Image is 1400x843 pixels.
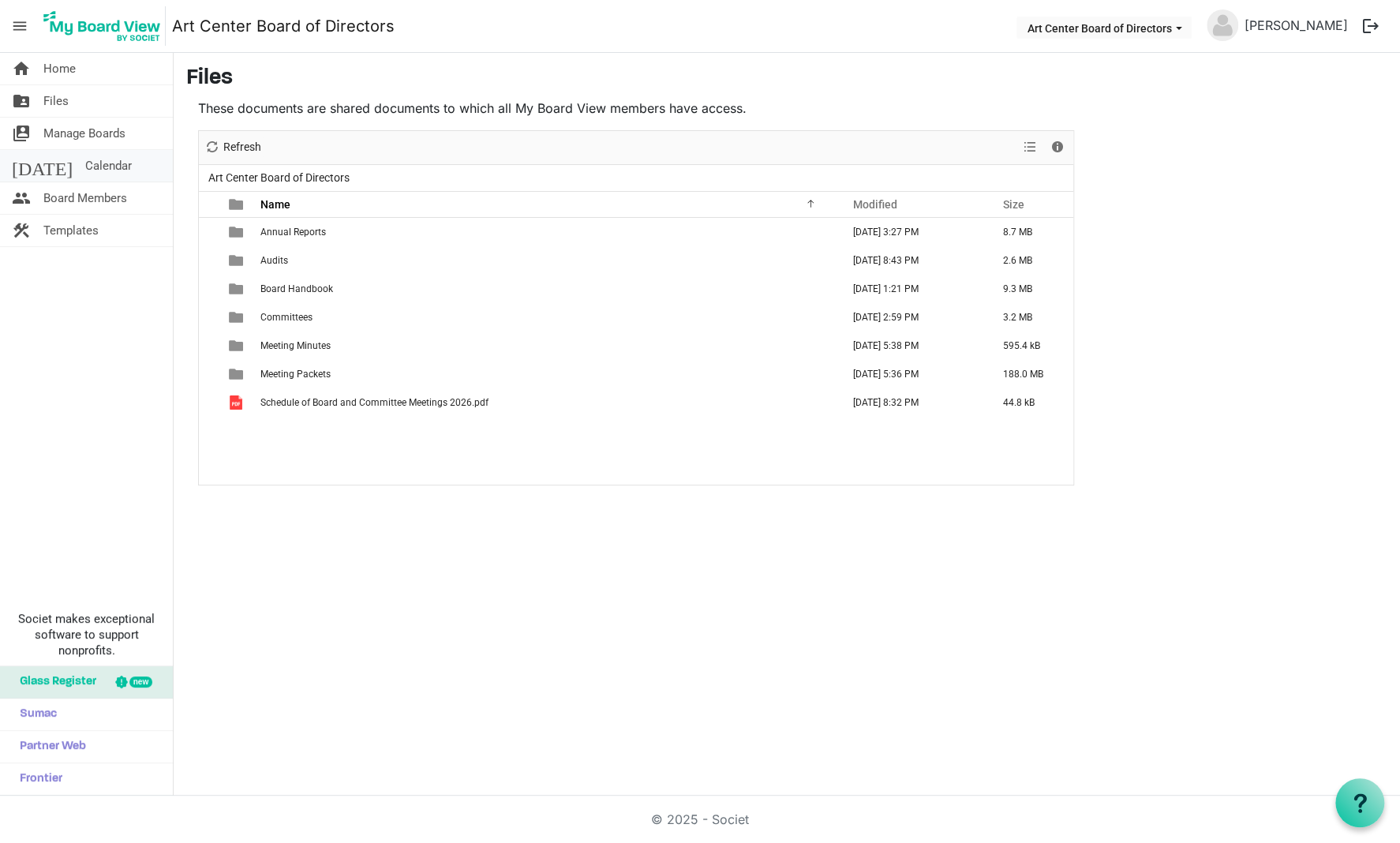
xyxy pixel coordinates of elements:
[222,137,263,157] span: Refresh
[199,388,219,417] td: checkbox
[12,53,31,84] span: home
[199,246,219,275] td: checkbox
[219,388,256,417] td: is template cell column header type
[986,360,1073,388] td: 188.0 MB is template cell column header Size
[186,66,1387,92] h3: Files
[853,198,897,211] span: Modified
[837,360,986,388] td: June 06, 2025 5:36 PM column header Modified
[1020,137,1039,157] button: View dropdownbutton
[12,182,31,214] span: people
[837,303,986,332] td: August 15, 2025 2:59 PM column header Modified
[85,150,132,182] span: Calendar
[12,731,86,762] span: Partner Web
[5,11,35,41] span: menu
[256,275,837,303] td: Board Handbook is template cell column header Name
[986,303,1073,332] td: 3.2 MB is template cell column header Size
[256,246,837,275] td: Audits is template cell column header Name
[43,182,127,214] span: Board Members
[219,303,256,332] td: is template cell column header type
[199,332,219,360] td: checkbox
[986,332,1073,360] td: 595.4 kB is template cell column header Size
[12,666,96,698] span: Glass Register
[199,131,267,164] div: Refresh
[1207,9,1238,41] img: no-profile-picture.svg
[219,332,256,360] td: is template cell column header type
[43,85,69,117] span: Files
[12,763,62,795] span: Frontier
[986,275,1073,303] td: 9.3 MB is template cell column header Size
[986,218,1073,246] td: 8.7 MB is template cell column header Size
[837,275,986,303] td: August 21, 2025 1:21 PM column header Modified
[256,360,837,388] td: Meeting Packets is template cell column header Name
[260,369,331,380] span: Meeting Packets
[837,388,986,417] td: August 06, 2025 8:32 PM column header Modified
[12,150,73,182] span: [DATE]
[260,227,326,238] span: Annual Reports
[198,99,1074,118] p: These documents are shared documents to which all My Board View members have access.
[837,246,986,275] td: March 04, 2025 8:43 PM column header Modified
[1003,198,1024,211] span: Size
[219,246,256,275] td: is template cell column header type
[12,699,57,730] span: Sumac
[199,218,219,246] td: checkbox
[260,340,331,351] span: Meeting Minutes
[986,388,1073,417] td: 44.8 kB is template cell column header Size
[986,246,1073,275] td: 2.6 MB is template cell column header Size
[1044,131,1071,164] div: Details
[12,85,31,117] span: folder_shared
[260,397,489,408] span: Schedule of Board and Committee Meetings 2026.pdf
[12,118,31,149] span: switch_account
[256,303,837,332] td: Committees is template cell column header Name
[256,218,837,246] td: Annual Reports is template cell column header Name
[7,611,166,658] span: Societ makes exceptional software to support nonprofits.
[256,332,837,360] td: Meeting Minutes is template cell column header Name
[260,198,290,211] span: Name
[219,218,256,246] td: is template cell column header type
[260,255,288,266] span: Audits
[837,332,986,360] td: June 06, 2025 5:38 PM column header Modified
[260,283,333,294] span: Board Handbook
[199,275,219,303] td: checkbox
[12,215,31,246] span: construction
[1354,9,1387,43] button: logout
[837,218,986,246] td: August 15, 2025 3:27 PM column header Modified
[43,215,99,246] span: Templates
[172,10,395,42] a: Art Center Board of Directors
[199,303,219,332] td: checkbox
[43,118,125,149] span: Manage Boards
[219,275,256,303] td: is template cell column header type
[199,360,219,388] td: checkbox
[1238,9,1354,41] a: [PERSON_NAME]
[1047,137,1069,157] button: Details
[256,388,837,417] td: Schedule of Board and Committee Meetings 2026.pdf is template cell column header Name
[1017,131,1044,164] div: View
[129,676,152,688] div: new
[39,6,166,46] img: My Board View Logo
[205,168,353,188] span: Art Center Board of Directors
[202,137,264,157] button: Refresh
[219,360,256,388] td: is template cell column header type
[651,811,749,827] a: © 2025 - Societ
[39,6,172,46] a: My Board View Logo
[43,53,76,84] span: Home
[260,312,313,323] span: Committees
[1016,17,1192,39] button: Art Center Board of Directors dropdownbutton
